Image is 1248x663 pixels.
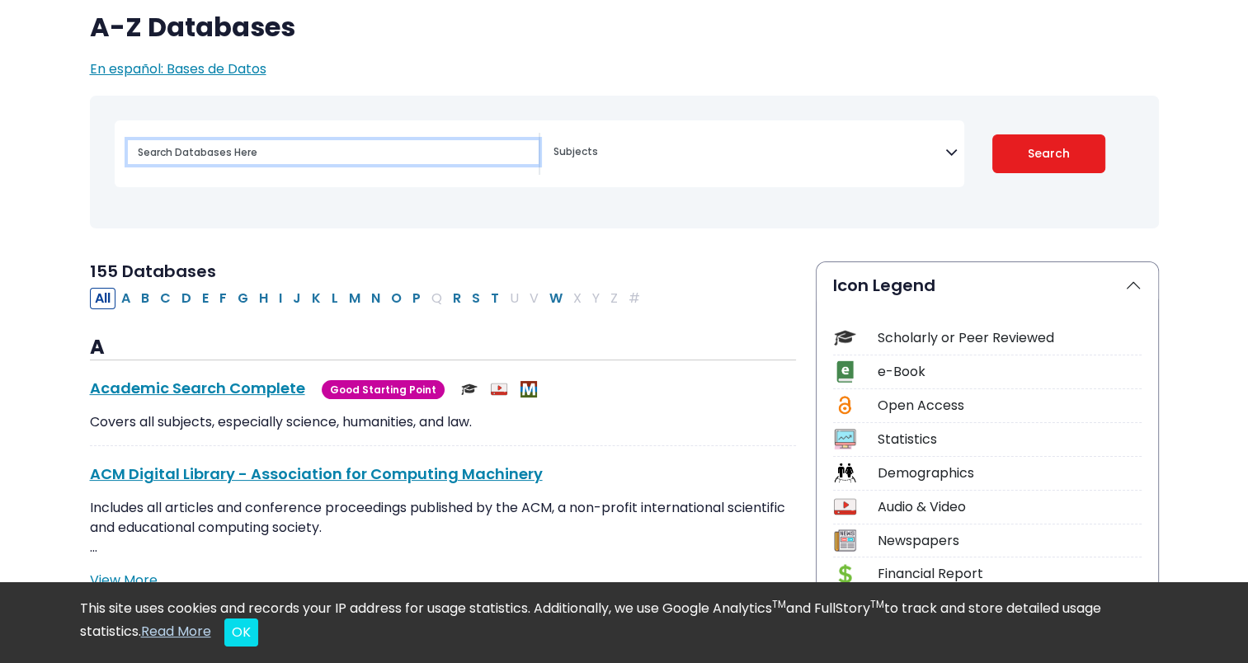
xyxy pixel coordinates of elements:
button: Submit for Search Results [992,134,1105,173]
button: Filter Results D [177,288,196,309]
div: Statistics [878,430,1142,449]
nav: Search filters [90,96,1159,228]
button: Filter Results N [366,288,385,309]
img: Icon Statistics [834,428,856,450]
button: Filter Results P [407,288,426,309]
img: Audio & Video [491,381,507,397]
div: Alpha-list to filter by first letter of database name [90,288,647,307]
button: Filter Results S [467,288,485,309]
button: Filter Results K [307,288,326,309]
sup: TM [870,597,884,611]
button: Filter Results H [254,288,273,309]
img: Icon Open Access [835,394,855,416]
button: Filter Results L [327,288,343,309]
p: Includes all articles and conference proceedings published by the ACM, a non-profit international... [90,498,796,557]
h1: A-Z Databases [90,12,1159,43]
button: All [90,288,115,309]
div: Audio & Video [878,497,1142,517]
button: Close [224,618,258,647]
button: Filter Results A [116,288,135,309]
button: Filter Results T [486,288,504,309]
button: Filter Results M [344,288,365,309]
div: Scholarly or Peer Reviewed [878,328,1142,348]
button: Filter Results I [274,288,287,309]
a: View More [90,571,158,590]
div: Open Access [878,396,1142,416]
div: Newspapers [878,531,1142,551]
span: 155 Databases [90,260,216,283]
h3: A [90,336,796,360]
img: Icon Financial Report [834,563,856,585]
p: Covers all subjects, especially science, humanities, and law. [90,412,796,432]
a: Academic Search Complete [90,378,305,398]
button: Filter Results E [197,288,214,309]
img: Scholarly or Peer Reviewed [461,381,478,397]
img: Icon Scholarly or Peer Reviewed [834,327,856,349]
button: Filter Results R [448,288,466,309]
sup: TM [772,597,786,611]
img: Icon Demographics [834,462,856,484]
button: Filter Results G [233,288,253,309]
div: Financial Report [878,564,1142,584]
button: Icon Legend [817,262,1158,308]
img: Icon Newspapers [834,529,856,552]
img: MeL (Michigan electronic Library) [520,381,537,397]
input: Search database by title or keyword [128,140,539,164]
a: ACM Digital Library - Association for Computing Machinery [90,463,543,484]
div: This site uses cookies and records your IP address for usage statistics. Additionally, we use Goo... [80,599,1169,647]
a: En español: Bases de Datos [90,59,266,78]
button: Filter Results B [136,288,154,309]
span: Good Starting Point [322,380,445,399]
button: Filter Results F [214,288,232,309]
div: e-Book [878,362,1142,382]
a: Read More [141,622,211,641]
img: Icon e-Book [834,360,856,383]
button: Filter Results C [155,288,176,309]
img: Icon Audio & Video [834,496,856,518]
button: Filter Results W [544,288,567,309]
button: Filter Results O [386,288,407,309]
div: Demographics [878,463,1142,483]
textarea: Search [553,147,945,160]
button: Filter Results J [288,288,306,309]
